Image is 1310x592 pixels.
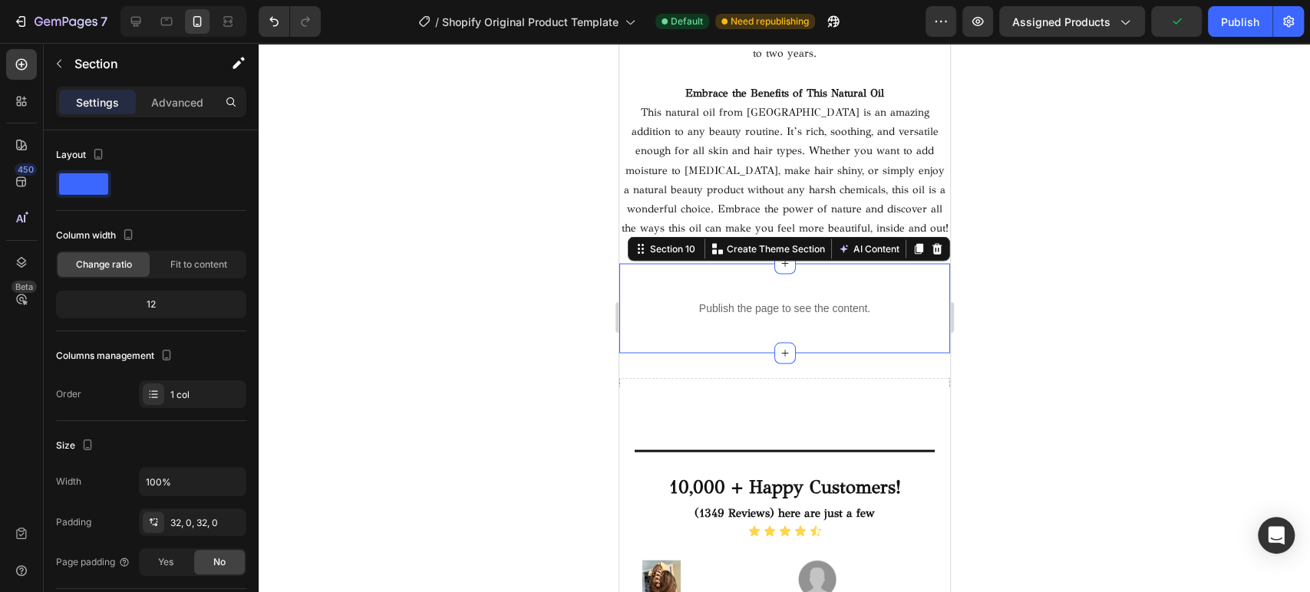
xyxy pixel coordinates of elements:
[1258,517,1295,554] div: Open Intercom Messenger
[170,258,227,271] span: Fit to content
[59,294,243,315] div: 12
[56,436,97,456] div: Size
[170,516,243,530] div: 32, 0, 32, 0
[15,163,37,176] div: 450
[76,258,132,271] span: Change ratio
[442,14,619,30] span: Shopify Original Product Template
[259,6,321,37] div: Undo/Redo
[1012,14,1110,30] span: Assigned Products
[999,6,1145,37] button: Assigned Products
[158,555,173,569] span: Yes
[56,475,81,488] div: Width
[23,517,61,555] img: happy customer photo
[56,346,176,367] div: Columns management
[56,225,137,246] div: Column width
[74,54,200,73] p: Section
[1221,14,1259,30] div: Publish
[56,555,130,569] div: Page padding
[101,12,107,31] p: 7
[170,388,243,402] div: 1 col
[731,15,809,28] span: Need republishing
[56,515,91,529] div: Padding
[435,14,439,30] span: /
[56,387,81,401] div: Order
[213,555,226,569] span: No
[140,468,246,495] input: Auto
[56,145,107,166] div: Layout
[76,94,119,110] p: Settings
[6,6,114,37] button: 7
[671,15,703,28] span: Default
[12,281,37,293] div: Beta
[619,43,950,592] iframe: Design area
[179,517,217,555] img: happy customer photo
[151,94,203,110] p: Advanced
[1208,6,1272,37] button: Publish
